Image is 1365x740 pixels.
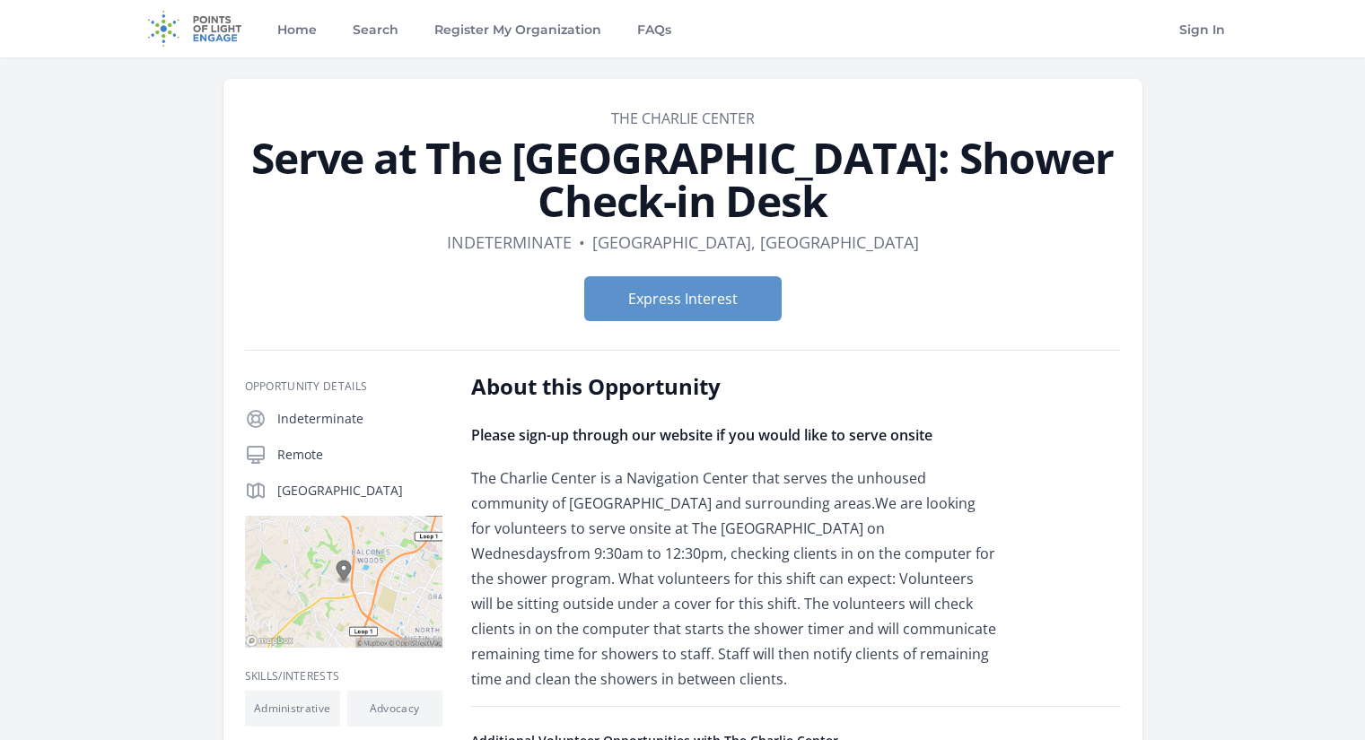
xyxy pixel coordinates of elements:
li: Advocacy [347,691,442,727]
p: [GEOGRAPHIC_DATA] [277,482,442,500]
div: The Charlie Center is a Navigation Center that serves the unhoused community of [GEOGRAPHIC_DATA]... [471,422,996,692]
a: The Charlie Center [611,109,755,128]
p: Indeterminate [277,410,442,428]
h3: Opportunity Details [245,379,442,394]
li: Administrative [245,691,340,727]
strong: Please sign-up through our website if you would like to serve onsite [471,425,932,445]
div: • [579,230,585,255]
h1: Serve at The [GEOGRAPHIC_DATA]: Shower Check-in Desk [245,136,1121,222]
img: Map [245,516,442,648]
dd: [GEOGRAPHIC_DATA], [GEOGRAPHIC_DATA] [592,230,919,255]
dd: Indeterminate [447,230,572,255]
p: Remote [277,446,442,464]
h3: Skills/Interests [245,669,442,683]
button: Express Interest [584,276,782,321]
h2: About this Opportunity [471,372,996,401]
